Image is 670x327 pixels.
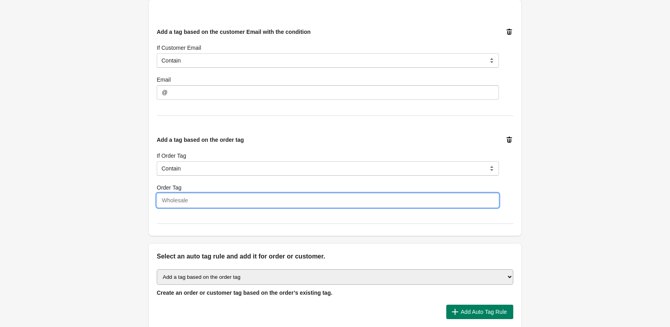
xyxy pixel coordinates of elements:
input: xyz@abc.com [157,85,499,100]
span: Add a tag based on the customer Email with the condition [157,29,311,35]
label: If Order Tag [157,152,186,160]
label: If Customer Email [157,44,201,52]
span: Add Auto Tag Rule [461,309,507,315]
span: Add a tag based on the order tag [157,137,244,143]
span: Create an order or customer tag based on the order’s existing tag. [157,290,332,296]
label: Order Tag [157,184,181,192]
input: Wholesale [157,193,499,208]
label: Email [157,76,171,84]
button: Add Auto Tag Rule [446,305,513,319]
h2: Select an auto tag rule and add it for order or customer. [157,252,513,261]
